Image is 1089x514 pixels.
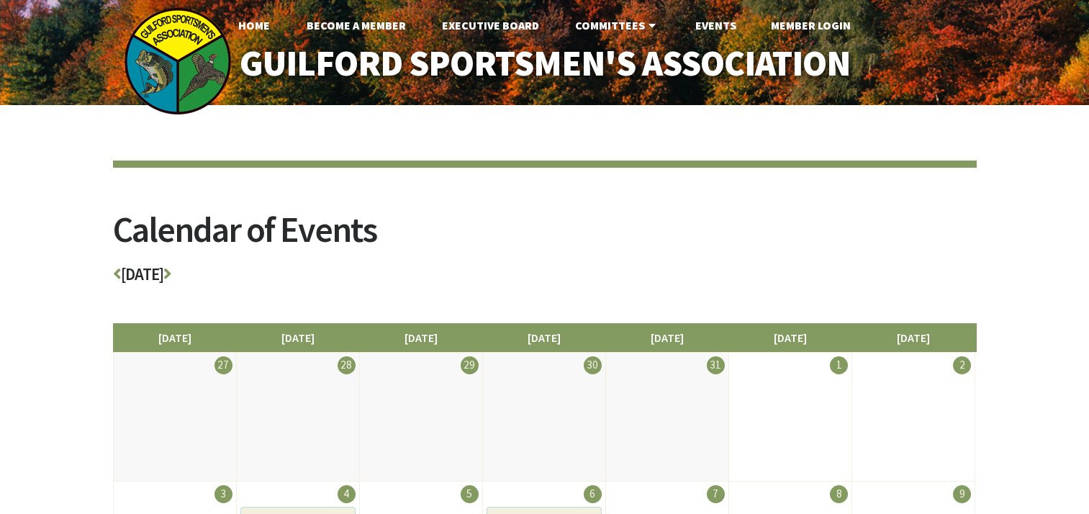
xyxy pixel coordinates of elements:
[214,485,232,503] div: 3
[707,356,725,374] div: 31
[338,485,356,503] div: 4
[113,266,977,291] h3: [DATE]
[124,7,232,115] img: logo_sm.png
[584,485,602,503] div: 6
[759,11,862,40] a: Member Login
[851,323,975,352] li: [DATE]
[461,356,479,374] div: 29
[482,323,606,352] li: [DATE]
[295,11,417,40] a: Become A Member
[830,356,848,374] div: 1
[113,323,237,352] li: [DATE]
[564,11,671,40] a: Committees
[707,485,725,503] div: 7
[236,323,360,352] li: [DATE]
[728,323,852,352] li: [DATE]
[338,356,356,374] div: 28
[209,33,880,94] a: Guilford Sportsmen's Association
[359,323,483,352] li: [DATE]
[214,356,232,374] div: 27
[684,11,748,40] a: Events
[584,356,602,374] div: 30
[227,11,281,40] a: Home
[113,212,977,266] h2: Calendar of Events
[605,323,729,352] li: [DATE]
[953,356,971,374] div: 2
[461,485,479,503] div: 5
[953,485,971,503] div: 9
[430,11,551,40] a: Executive Board
[830,485,848,503] div: 8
